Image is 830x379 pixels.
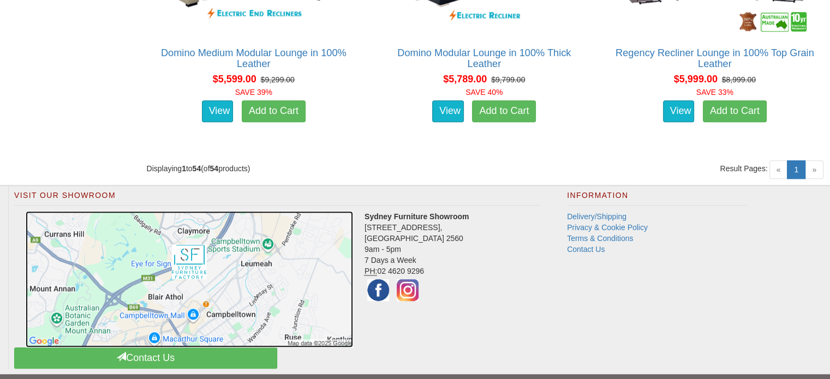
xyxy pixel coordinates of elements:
[139,163,485,174] div: Displaying to (of products)
[720,163,767,174] span: Result Pages:
[182,164,186,173] strong: 1
[365,276,392,304] img: Facebook
[491,75,525,84] del: $9,799.00
[567,245,605,254] a: Contact Us
[26,211,353,347] img: Click to activate map
[674,74,718,85] span: $5,999.00
[787,160,805,179] a: 1
[769,160,788,179] span: «
[567,191,747,206] h2: Information
[202,100,234,122] a: View
[14,191,540,206] h2: Visit Our Showroom
[22,211,356,347] a: Click to activate map
[472,100,536,122] a: Add to Cart
[193,164,201,173] strong: 54
[365,267,377,276] abbr: Phone
[365,212,469,221] strong: Sydney Furniture Showroom
[432,100,464,122] a: View
[696,88,733,97] font: SAVE 33%
[397,47,571,69] a: Domino Modular Lounge in 100% Thick Leather
[567,223,648,232] a: Privacy & Cookie Policy
[261,75,295,84] del: $9,299.00
[465,88,503,97] font: SAVE 40%
[567,234,633,243] a: Terms & Conditions
[616,47,814,69] a: Regency Recliner Lounge in 100% Top Grain Leather
[235,88,272,97] font: SAVE 39%
[443,74,487,85] span: $5,789.00
[722,75,756,84] del: $8,999.00
[703,100,767,122] a: Add to Cart
[242,100,306,122] a: Add to Cart
[210,164,219,173] strong: 54
[213,74,256,85] span: $5,599.00
[805,160,823,179] span: »
[161,47,347,69] a: Domino Medium Modular Lounge in 100% Leather
[14,347,277,369] a: Contact Us
[394,276,421,304] img: Instagram
[663,100,695,122] a: View
[567,212,626,221] a: Delivery/Shipping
